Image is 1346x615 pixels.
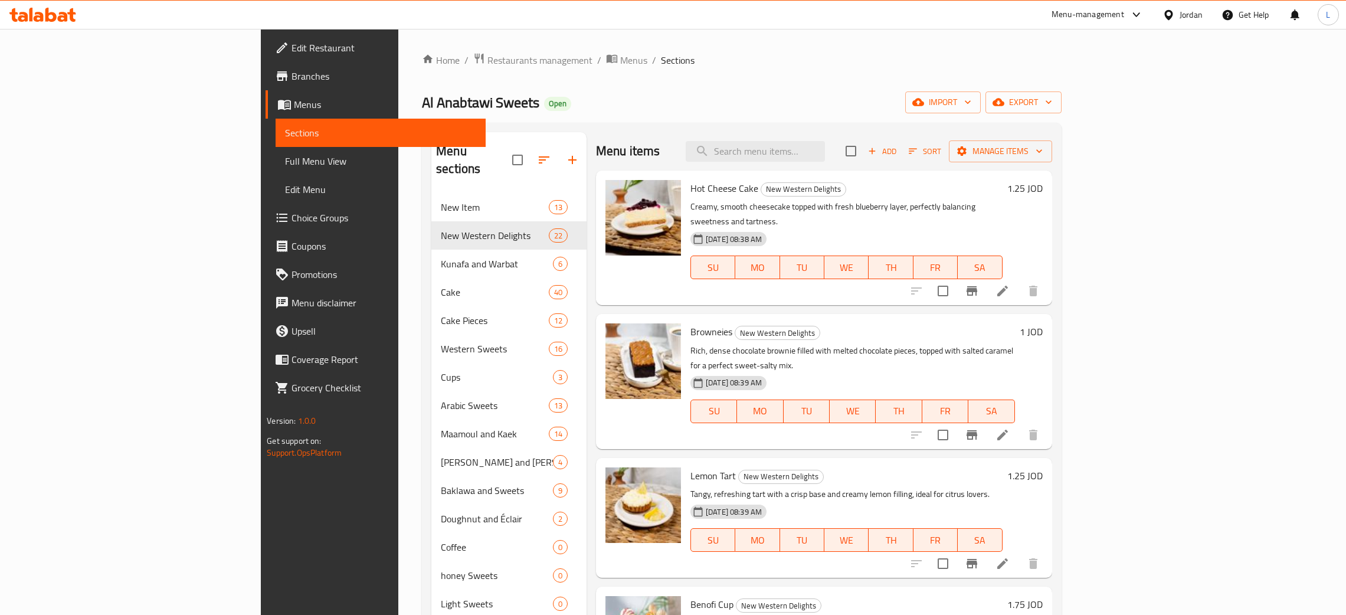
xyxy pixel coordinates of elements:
[505,148,530,172] span: Select all sections
[962,259,997,276] span: SA
[690,199,1003,229] p: Creamy, smooth cheesecake topped with fresh blueberry layer, perfectly balancing sweetness and ta...
[652,53,656,67] li: /
[549,342,568,356] div: items
[740,259,775,276] span: MO
[549,230,567,241] span: 22
[441,568,553,583] div: honey Sweets
[441,427,549,441] div: Maamoul and Kaek
[958,277,986,305] button: Branch-specific-item
[918,532,953,549] span: FR
[553,568,568,583] div: items
[431,420,587,448] div: Maamoul and Kaek14
[441,455,553,469] span: [PERSON_NAME] and [PERSON_NAME]
[830,400,876,423] button: WE
[292,211,476,225] span: Choice Groups
[876,400,922,423] button: TH
[553,483,568,498] div: items
[292,69,476,83] span: Branches
[554,259,567,270] span: 6
[266,232,486,260] a: Coupons
[995,95,1052,110] span: export
[958,144,1043,159] span: Manage items
[553,512,568,526] div: items
[973,403,1010,420] span: SA
[701,377,767,388] span: [DATE] 08:39 AM
[441,285,549,299] span: Cake
[549,344,567,355] span: 16
[266,260,486,289] a: Promotions
[266,204,486,232] a: Choice Groups
[740,532,775,549] span: MO
[549,400,567,411] span: 13
[431,306,587,335] div: Cake Pieces12
[441,257,553,271] div: Kunafa and Warbat
[690,528,735,552] button: SU
[739,470,823,483] span: New Western Delights
[554,485,567,496] span: 9
[549,315,567,326] span: 12
[285,126,476,140] span: Sections
[549,313,568,328] div: items
[266,90,486,119] a: Menus
[267,433,321,449] span: Get support on:
[431,221,587,250] div: New Western Delights22
[441,228,549,243] span: New Western Delights
[276,175,486,204] a: Edit Menu
[292,381,476,395] span: Grocery Checklist
[690,344,1015,373] p: Rich, dense chocolate brownie filled with melted chocolate pieces, topped with salted caramel for...
[696,403,732,420] span: SU
[1019,277,1047,305] button: delete
[788,403,825,420] span: TU
[553,257,568,271] div: items
[690,467,736,485] span: Lemon Tart
[696,259,731,276] span: SU
[298,413,316,428] span: 1.0.0
[785,532,820,549] span: TU
[431,561,587,590] div: honey Sweets0
[266,345,486,374] a: Coverage Report
[487,53,592,67] span: Restaurants management
[266,289,486,317] a: Menu disclaimer
[780,256,824,279] button: TU
[266,374,486,402] a: Grocery Checklist
[880,403,917,420] span: TH
[905,91,981,113] button: import
[605,180,681,256] img: Hot Cheese Cake
[292,267,476,282] span: Promotions
[1326,8,1330,21] span: L
[915,95,971,110] span: import
[690,487,1003,502] p: Tangy, refreshing tart with a crisp base and creamy lemon filling, ideal for citrus lovers.
[785,259,820,276] span: TU
[267,445,342,460] a: Support.OpsPlatform
[605,467,681,543] img: Lemon Tart
[431,250,587,278] div: Kunafa and Warbat6
[780,528,824,552] button: TU
[441,313,549,328] div: Cake Pieces
[292,324,476,338] span: Upsell
[431,476,587,505] div: Baklawa and Sweets9
[1052,8,1124,22] div: Menu-management
[869,528,913,552] button: TH
[292,239,476,253] span: Coupons
[906,142,944,161] button: Sort
[431,363,587,391] div: Cups3
[441,597,553,611] span: Light Sweets
[597,53,601,67] li: /
[441,483,553,498] span: Baklawa and Sweets
[422,53,1062,68] nav: breadcrumb
[1020,323,1043,340] h6: 1 JOD
[554,542,567,553] span: 0
[441,398,549,413] div: Arabic Sweets
[553,597,568,611] div: items
[544,99,571,109] span: Open
[829,532,864,549] span: WE
[995,557,1010,571] a: Edit menu item
[553,455,568,469] div: items
[918,259,953,276] span: FR
[431,505,587,533] div: Doughnut and Éclair2
[1180,8,1203,21] div: Jordan
[441,370,553,384] span: Cups
[736,599,821,613] span: New Western Delights
[995,284,1010,298] a: Edit menu item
